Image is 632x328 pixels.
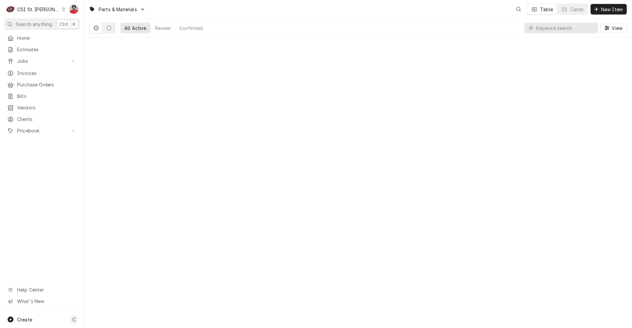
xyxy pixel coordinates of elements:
div: CSI St. Louis's Avatar [6,5,15,14]
a: Go to Parts & Materials [86,4,148,15]
span: Clients [17,116,77,123]
div: Review [155,25,171,32]
span: Bills [17,93,77,100]
a: Clients [4,114,80,125]
span: View [610,25,624,32]
a: Home [4,33,80,43]
button: New Item [591,4,627,14]
span: What's New [17,298,76,305]
span: K [73,21,76,28]
a: Bills [4,91,80,102]
span: Jobs [17,58,67,64]
button: Open search [513,4,524,14]
span: Home [17,35,77,41]
span: Pricebook [17,127,67,134]
span: Purchase Orders [17,81,77,88]
span: Ctrl [60,21,68,28]
span: Vendors [17,104,77,111]
button: View [601,23,627,33]
div: Cards [570,6,584,13]
span: Parts & Materials [99,6,137,13]
span: Create [17,317,32,322]
span: Invoices [17,70,77,77]
a: Go to Help Center [4,284,80,295]
div: C [6,5,15,14]
div: Table [540,6,553,13]
div: NF [69,5,78,14]
span: New Item [600,6,624,13]
span: Help Center [17,286,76,293]
div: Nicholas Faubert's Avatar [69,5,78,14]
span: Estimates [17,46,77,53]
div: Confirmed [179,25,203,32]
a: Go to What's New [4,296,80,307]
a: Estimates [4,44,80,55]
span: C [72,316,76,323]
a: Invoices [4,68,80,79]
input: Keyword search [536,23,595,33]
span: Search anything [16,21,52,28]
a: Go to Pricebook [4,125,80,136]
div: CSI St. [PERSON_NAME] [17,6,60,13]
a: Purchase Orders [4,79,80,90]
a: Vendors [4,102,80,113]
button: Search anythingCtrlK [4,18,80,30]
a: Go to Jobs [4,56,80,66]
div: All Active [124,25,146,32]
